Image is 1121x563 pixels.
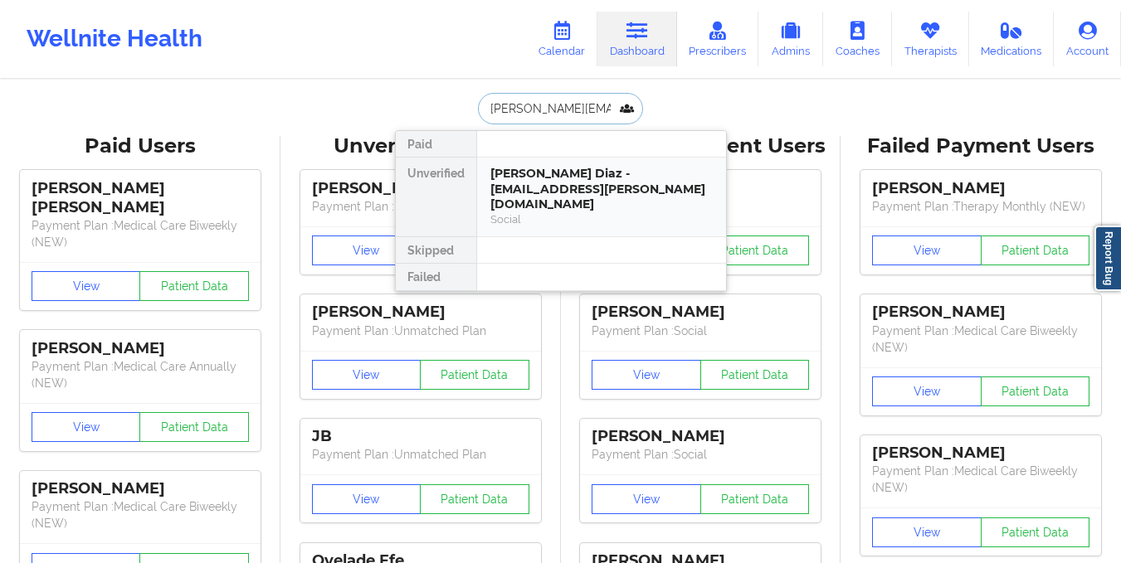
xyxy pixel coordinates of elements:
button: View [872,235,982,265]
p: Payment Plan : Therapy Monthly (NEW) [872,198,1089,215]
button: Patient Data [700,235,810,265]
a: Prescribers [677,12,759,66]
div: Skipped [396,237,476,264]
a: Report Bug [1094,226,1121,291]
p: Payment Plan : Unmatched Plan [312,446,529,463]
div: [PERSON_NAME] [32,479,249,498]
button: Patient Data [420,484,529,514]
div: Failed [396,264,476,290]
div: Paid [396,131,476,158]
button: View [32,271,141,301]
div: [PERSON_NAME] [592,303,809,322]
button: View [312,235,422,265]
button: Patient Data [981,517,1090,547]
p: Payment Plan : Social [592,323,809,339]
div: [PERSON_NAME] [592,427,809,446]
p: Payment Plan : Medical Care Biweekly (NEW) [32,217,249,250]
button: View [312,360,422,390]
div: [PERSON_NAME] Diaz - [EMAIL_ADDRESS][PERSON_NAME][DOMAIN_NAME] [490,166,713,212]
div: Unverified [396,158,476,237]
div: [PERSON_NAME] [32,339,249,358]
button: View [32,412,141,442]
button: View [872,517,982,547]
button: Patient Data [139,271,249,301]
div: Unverified Users [292,133,549,159]
button: Patient Data [981,376,1090,406]
a: Admins [758,12,823,66]
p: Payment Plan : Social [592,446,809,463]
div: Paid Users [12,133,269,159]
div: Social [490,212,713,226]
button: Patient Data [139,412,249,442]
a: Dashboard [597,12,677,66]
button: View [872,376,982,406]
p: Payment Plan : Medical Care Biweekly (NEW) [872,463,1089,496]
div: [PERSON_NAME] [872,179,1089,198]
a: Coaches [823,12,892,66]
div: [PERSON_NAME] [872,444,1089,463]
div: [PERSON_NAME] [PERSON_NAME] [32,179,249,217]
p: Payment Plan : Medical Care Annually (NEW) [32,358,249,391]
div: [PERSON_NAME] [872,303,1089,322]
p: Payment Plan : Unmatched Plan [312,198,529,215]
button: View [312,484,422,514]
a: Calendar [526,12,597,66]
div: [PERSON_NAME] [312,303,529,322]
p: Payment Plan : Medical Care Biweekly (NEW) [32,498,249,531]
button: Patient Data [420,360,529,390]
p: Payment Plan : Medical Care Biweekly (NEW) [872,323,1089,356]
div: Failed Payment Users [852,133,1109,159]
button: Patient Data [700,360,810,390]
a: Account [1054,12,1121,66]
button: Patient Data [700,484,810,514]
button: View [592,484,701,514]
button: Patient Data [981,235,1090,265]
div: JB [312,427,529,446]
div: [PERSON_NAME] [312,179,529,198]
p: Payment Plan : Unmatched Plan [312,323,529,339]
a: Medications [969,12,1055,66]
a: Therapists [892,12,969,66]
button: View [592,360,701,390]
